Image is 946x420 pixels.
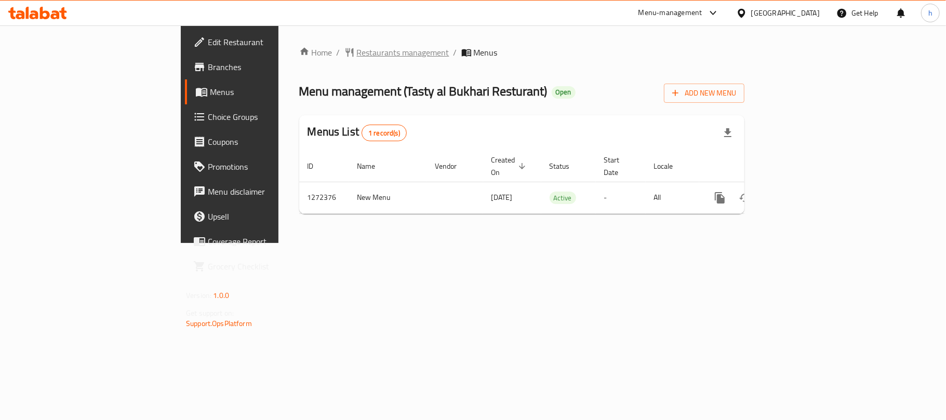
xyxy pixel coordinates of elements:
a: Upsell [185,204,339,229]
a: Coverage Report [185,229,339,254]
div: Menu-management [638,7,702,19]
td: All [646,182,699,213]
span: Open [552,88,576,97]
span: Coupons [208,136,330,148]
span: ID [308,160,327,172]
a: Coupons [185,129,339,154]
span: Created On [491,154,529,179]
a: Menu disclaimer [185,179,339,204]
span: Upsell [208,210,330,223]
span: Menus [210,86,330,98]
nav: breadcrumb [299,46,744,59]
a: Promotions [185,154,339,179]
a: Branches [185,55,339,79]
a: Support.OpsPlatform [186,317,252,330]
span: Menu management ( Tasty al Bukhari Resturant ) [299,79,548,103]
span: Edit Restaurant [208,36,330,48]
div: Open [552,86,576,99]
span: Name [357,160,389,172]
span: Menu disclaimer [208,185,330,198]
a: Menus [185,79,339,104]
span: Branches [208,61,330,73]
span: h [928,7,932,19]
button: Change Status [732,185,757,210]
span: Grocery Checklist [208,260,330,273]
span: 1.0.0 [213,289,229,302]
span: Version: [186,289,211,302]
div: Export file [715,120,740,145]
table: enhanced table [299,151,816,214]
span: [DATE] [491,191,513,204]
span: Start Date [604,154,633,179]
li: / [454,46,457,59]
span: Promotions [208,160,330,173]
span: Active [550,192,576,204]
span: Menus [474,46,498,59]
span: Get support on: [186,306,234,320]
h2: Menus List [308,124,407,141]
span: Coverage Report [208,235,330,248]
span: Status [550,160,583,172]
a: Grocery Checklist [185,254,339,279]
button: more [708,185,732,210]
span: Add New Menu [672,87,736,100]
span: Vendor [435,160,471,172]
th: Actions [699,151,816,182]
span: Restaurants management [357,46,449,59]
span: 1 record(s) [362,128,406,138]
span: Choice Groups [208,111,330,123]
a: Restaurants management [344,46,449,59]
span: Locale [654,160,687,172]
td: New Menu [349,182,427,213]
a: Choice Groups [185,104,339,129]
td: - [596,182,646,213]
a: Edit Restaurant [185,30,339,55]
button: Add New Menu [664,84,744,103]
div: [GEOGRAPHIC_DATA] [751,7,820,19]
div: Total records count [362,125,407,141]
